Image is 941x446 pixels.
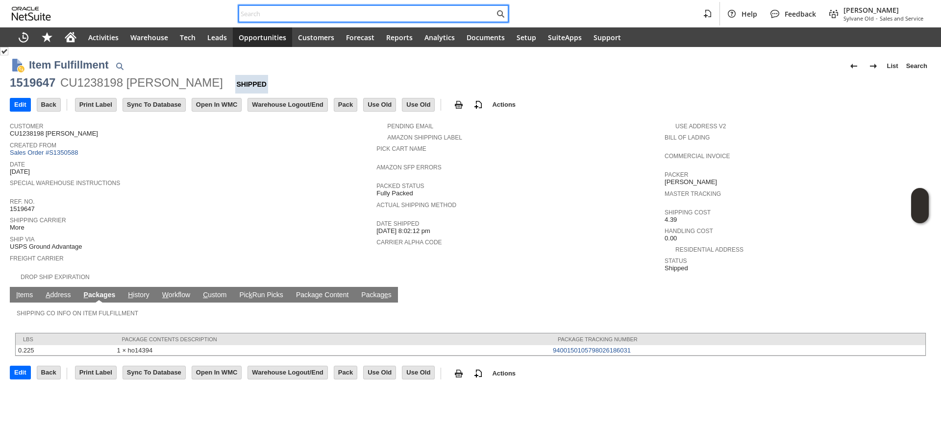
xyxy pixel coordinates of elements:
a: Carrier Alpha Code [376,239,442,246]
div: lbs [23,336,107,342]
span: Tech [180,33,196,42]
input: Print Label [75,98,116,111]
input: Open In WMC [192,98,242,111]
a: Reports [380,27,419,47]
input: Sync To Database [123,98,185,111]
a: Pending Email [387,123,433,130]
span: 0.00 [665,235,677,242]
span: Reports [386,33,413,42]
a: Amazon SFP Errors [376,164,441,171]
input: Edit [10,366,30,379]
a: Shipping Co Info on Item Fulfillment [17,310,138,317]
img: Next [867,60,879,72]
td: 1 × ho14394 [115,345,550,355]
div: Shortcuts [35,27,59,47]
a: Actions [488,101,520,108]
a: Special Warehouse Instructions [10,180,120,187]
a: SuiteApps [542,27,588,47]
a: Actual Shipping Method [376,202,456,209]
svg: Recent Records [18,31,29,43]
span: 1519647 [10,205,35,213]
input: Print Label [75,366,116,379]
a: History [125,291,152,300]
img: print.svg [453,368,465,379]
a: Date Shipped [376,220,419,227]
a: Support [588,27,627,47]
span: g [315,291,319,299]
input: Open In WMC [192,366,242,379]
span: P [84,291,88,299]
input: Edit [10,98,30,111]
span: Oracle Guided Learning Widget. To move around, please hold and drag [911,206,929,224]
a: Activities [82,27,124,47]
div: 1519647 [10,75,55,91]
a: Warehouse [124,27,174,47]
a: PickRun Picks [237,291,285,300]
span: H [128,291,133,299]
span: Opportunities [239,33,286,42]
td: 0.225 [16,345,115,355]
svg: Home [65,31,76,43]
span: Shipped [665,264,688,272]
span: Fully Packed [376,189,413,197]
a: Search [902,58,931,74]
a: Opportunities [233,27,292,47]
a: Handling Cost [665,228,713,235]
a: Analytics [419,27,461,47]
a: Bill Of Lading [665,134,710,141]
span: e [384,291,388,299]
span: USPS Ground Advantage [10,243,82,251]
a: Custom [200,291,229,300]
input: Use Old [364,366,396,379]
a: Pick Cart Name [376,145,426,152]
div: Shipped [235,75,268,94]
span: [PERSON_NAME] [843,5,923,15]
span: [PERSON_NAME] [665,178,717,186]
span: Analytics [424,33,455,42]
input: Back [37,98,60,111]
a: Master Tracking [665,190,721,197]
iframe: Click here to launch Oracle Guided Learning Help Panel [911,188,929,223]
a: Sales Order #S1350588 [10,149,80,156]
span: [DATE] 8:02:12 pm [376,227,430,235]
svg: Search [495,8,506,20]
a: Use Address V2 [675,123,726,130]
img: add-record.svg [472,368,484,379]
span: 4.39 [665,216,677,224]
span: [DATE] [10,168,30,176]
a: Unrolled view on [914,289,925,301]
img: add-record.svg [472,99,484,111]
span: W [162,291,169,299]
input: Search [239,8,495,20]
a: 9400150105798026186031 [553,347,631,354]
a: Customer [10,123,43,130]
span: Warehouse [130,33,168,42]
input: Warehouse Logout/End [248,98,327,111]
a: Tech [174,27,201,47]
a: Amazon Shipping Label [387,134,462,141]
span: C [203,291,208,299]
span: Setup [517,33,536,42]
span: A [46,291,50,299]
a: Items [14,291,35,300]
span: k [249,291,252,299]
span: Activities [88,33,119,42]
span: Support [594,33,621,42]
a: Commercial Invoice [665,153,730,160]
input: Use Old [402,366,434,379]
span: SuiteApps [548,33,582,42]
a: Date [10,161,25,168]
a: Home [59,27,82,47]
a: Forecast [340,27,380,47]
a: Freight Carrier [10,255,64,262]
a: Status [665,258,687,264]
span: Leads [207,33,227,42]
input: Warehouse Logout/End [248,366,327,379]
div: Package Tracking Number [558,336,918,342]
span: Help [742,9,757,19]
span: Feedback [785,9,816,19]
a: Package Content [294,291,351,300]
a: Documents [461,27,511,47]
svg: logo [12,7,51,21]
a: Leads [201,27,233,47]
